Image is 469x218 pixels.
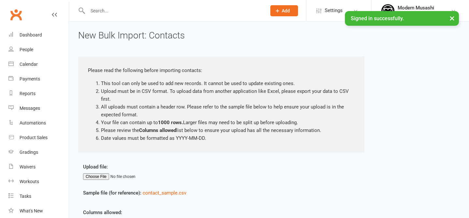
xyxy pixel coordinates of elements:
[8,130,69,145] a: Product Sales
[20,62,38,67] div: Calendar
[20,150,38,155] div: Gradings
[83,189,141,197] label: Sample file (for reference):
[20,179,39,184] div: Workouts
[20,76,40,81] div: Payments
[8,101,69,116] a: Messages
[351,15,404,22] span: Signed in successfully.
[8,57,69,72] a: Calendar
[8,145,69,160] a: Gradings
[8,116,69,130] a: Automations
[20,47,33,52] div: People
[20,91,36,96] div: Reports
[101,134,355,142] li: Date values must be formatted as YYYY-MM-DD.
[446,11,458,25] button: ×
[8,7,24,23] a: Clubworx
[282,8,290,13] span: Add
[8,174,69,189] a: Workouts
[398,5,449,11] div: Modern Musashi
[381,4,394,17] img: thumb_image1750915221.png
[101,126,355,134] li: Please review the list below to ensure your upload has all the necessary information.
[101,87,355,103] li: Upload must be in CSV format. To upload data from another application like Excel, please export y...
[8,160,69,174] a: Waivers
[83,163,108,171] label: Upload file:
[20,194,31,199] div: Tasks
[20,120,46,125] div: Automations
[8,189,69,204] a: Tasks
[8,72,69,86] a: Payments
[101,119,355,126] li: Your file can contain up to Larger files may need to be split up before uploading.
[20,164,36,169] div: Waivers
[20,135,48,140] div: Product Sales
[270,5,298,16] button: Add
[101,103,355,119] li: All uploads must contain a header row. Please refer to the sample file below to help ensure your ...
[20,106,40,111] div: Messages
[78,31,460,41] h3: New Bulk Import: Contacts
[325,3,343,18] span: Settings
[86,6,262,15] input: Search...
[8,86,69,101] a: Reports
[139,127,176,133] b: Columns allowed
[398,11,449,17] div: Modern [PERSON_NAME]
[158,120,183,125] b: 1000 rows.
[101,80,355,87] li: This tool can only be used to add new records. It cannot be used to update existing ones.
[88,66,355,74] p: Please read the following before importing contacts:
[8,42,69,57] a: People
[20,208,43,213] div: What's New
[8,28,69,42] a: Dashboard
[20,32,42,37] div: Dashboard
[143,190,186,196] a: contact_sample.csv
[83,209,122,216] label: Columns allowed:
